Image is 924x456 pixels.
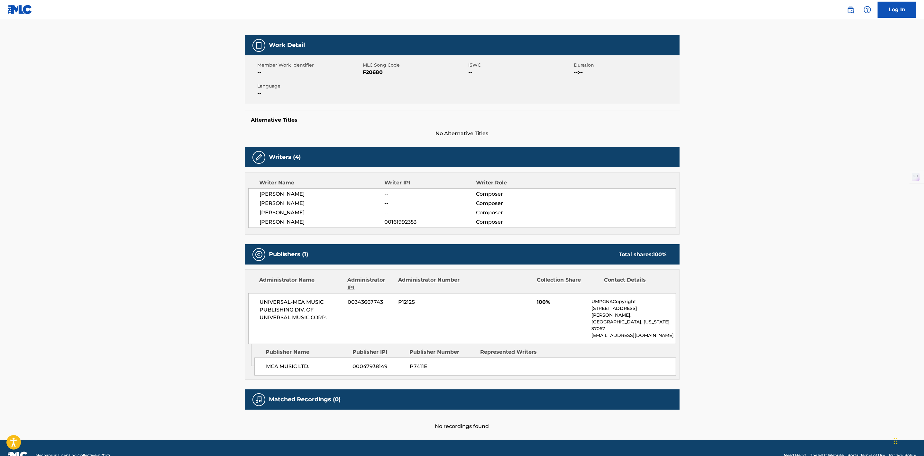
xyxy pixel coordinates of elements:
p: [EMAIL_ADDRESS][DOMAIN_NAME] [591,332,675,339]
img: Matched Recordings [255,396,263,404]
span: -- [384,190,476,198]
span: [PERSON_NAME] [260,218,385,226]
div: Help [861,3,874,16]
p: [STREET_ADDRESS][PERSON_NAME], [591,305,675,319]
h5: Work Detail [269,42,305,49]
span: No Alternative Titles [245,130,680,137]
span: [PERSON_NAME] [260,200,385,207]
div: Publisher Name [266,348,348,356]
span: P7411E [410,363,475,370]
span: 00161992353 [384,218,476,226]
span: -- [258,69,361,76]
span: -- [258,89,361,97]
span: 100% [537,298,587,306]
span: Language [258,83,361,89]
span: -- [384,209,476,217]
h5: Matched Recordings (0) [269,396,341,403]
span: Composer [476,209,559,217]
a: Log In [878,2,916,18]
img: Work Detail [255,42,263,49]
span: F20680 [363,69,467,76]
span: Member Work Identifier [258,62,361,69]
span: MLC Song Code [363,62,467,69]
span: 00047938149 [353,363,405,370]
span: ISWC [469,62,572,69]
span: 100 % [653,251,667,257]
h5: Publishers (1) [269,251,308,258]
span: Composer [476,218,559,226]
iframe: Chat Widget [892,425,924,456]
div: Collection Share [537,276,599,292]
div: Administrator Number [398,276,461,292]
span: -- [384,200,476,207]
div: Publisher Number [410,348,475,356]
span: -- [469,69,572,76]
span: 00343667743 [348,298,393,306]
div: Drag [894,432,898,451]
img: help [864,6,871,14]
div: No recordings found [245,410,680,430]
div: Writer Role [476,179,559,187]
img: Writers [255,154,263,161]
span: UNIVERSAL-MCA MUSIC PUBLISHING DIV. OF UNIVERSAL MUSIC CORP. [260,298,343,321]
div: Publisher IPI [352,348,405,356]
img: Publishers [255,251,263,258]
span: [PERSON_NAME] [260,190,385,198]
div: Contact Details [604,276,667,292]
span: MCA MUSIC LTD. [266,363,348,370]
img: MLC Logo [8,5,32,14]
div: Writer IPI [384,179,476,187]
div: Writer Name [260,179,385,187]
span: Composer [476,190,559,198]
p: UMPGNACopyright [591,298,675,305]
span: P1212S [398,298,461,306]
div: Represented Writers [480,348,546,356]
span: [PERSON_NAME] [260,209,385,217]
div: Administrator IPI [348,276,393,292]
h5: Alternative Titles [251,117,673,123]
a: Public Search [844,3,857,16]
p: [GEOGRAPHIC_DATA], [US_STATE] 37067 [591,319,675,332]
span: Composer [476,200,559,207]
img: search [847,6,855,14]
span: Duration [574,62,678,69]
h5: Writers (4) [269,154,301,161]
div: Total shares: [619,251,667,258]
span: --:-- [574,69,678,76]
div: Administrator Name [260,276,343,292]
